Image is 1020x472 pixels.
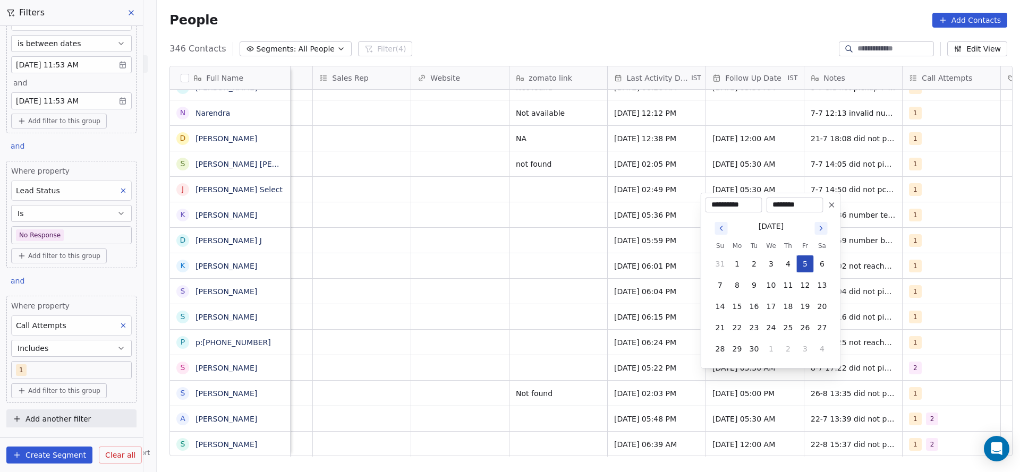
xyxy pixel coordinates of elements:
[729,255,746,272] button: 1
[780,255,797,272] button: 4
[746,340,763,357] button: 30
[780,340,797,357] button: 2
[814,277,831,294] button: 13
[714,221,729,236] button: Go to previous month
[763,298,780,315] button: 17
[712,255,729,272] button: 31
[729,340,746,357] button: 29
[763,241,780,251] th: Wednesday
[712,340,729,357] button: 28
[814,255,831,272] button: 6
[763,340,780,357] button: 1
[814,298,831,315] button: 20
[814,241,831,251] th: Saturday
[780,319,797,336] button: 25
[797,241,814,251] th: Friday
[797,298,814,315] button: 19
[746,298,763,315] button: 16
[814,319,831,336] button: 27
[729,298,746,315] button: 15
[797,277,814,294] button: 12
[759,221,784,232] div: [DATE]
[712,298,729,315] button: 14
[712,241,729,251] th: Sunday
[780,241,797,251] th: Thursday
[746,319,763,336] button: 23
[729,277,746,294] button: 8
[763,255,780,272] button: 3
[797,255,814,272] button: 5
[746,255,763,272] button: 2
[814,221,829,236] button: Go to next month
[763,319,780,336] button: 24
[746,241,763,251] th: Tuesday
[797,340,814,357] button: 3
[797,319,814,336] button: 26
[729,241,746,251] th: Monday
[814,340,831,357] button: 4
[763,277,780,294] button: 10
[729,319,746,336] button: 22
[746,277,763,294] button: 9
[712,319,729,336] button: 21
[712,277,729,294] button: 7
[780,277,797,294] button: 11
[780,298,797,315] button: 18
